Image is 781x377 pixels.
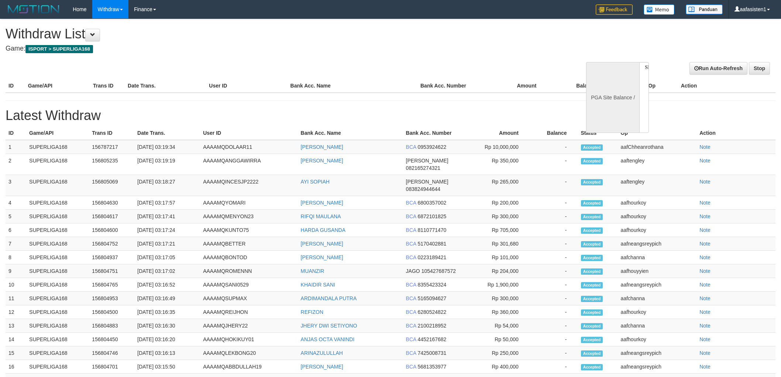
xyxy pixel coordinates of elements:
[406,158,448,164] span: [PERSON_NAME]
[6,346,26,360] td: 15
[473,223,530,237] td: Rp 705,000
[301,268,324,274] a: MUANZIR
[134,154,200,175] td: [DATE] 03:19:19
[26,140,89,154] td: SUPERLIGA168
[473,346,530,360] td: Rp 250,000
[418,241,447,247] span: 5170402881
[699,241,711,247] a: Note
[26,346,89,360] td: SUPERLIGA168
[482,79,547,93] th: Amount
[134,140,200,154] td: [DATE] 03:19:34
[89,210,134,223] td: 156804617
[473,126,530,140] th: Amount
[418,350,447,356] span: 7425008731
[699,323,711,329] a: Note
[134,251,200,264] td: [DATE] 03:17:05
[26,154,89,175] td: SUPERLIGA168
[418,213,447,219] span: 6872101825
[89,126,134,140] th: Trans ID
[301,200,343,206] a: [PERSON_NAME]
[26,278,89,292] td: SUPERLIGA168
[473,278,530,292] td: Rp 1,900,000
[644,4,675,15] img: Button%20Memo.svg
[618,264,697,278] td: aafhouyyien
[618,305,697,319] td: aafhourkoy
[301,309,323,315] a: REFIZON
[473,210,530,223] td: Rp 300,000
[200,126,297,140] th: User ID
[89,292,134,305] td: 156804953
[89,154,134,175] td: 156805235
[417,79,482,93] th: Bank Acc. Number
[530,360,578,374] td: -
[530,346,578,360] td: -
[699,144,711,150] a: Note
[406,336,416,342] span: BCA
[581,158,603,164] span: Accepted
[406,282,416,288] span: BCA
[699,254,711,260] a: Note
[406,323,416,329] span: BCA
[618,196,697,210] td: aafhourkoy
[89,140,134,154] td: 156787217
[581,350,603,357] span: Accepted
[581,282,603,288] span: Accepted
[134,360,200,374] td: [DATE] 03:15:50
[473,360,530,374] td: Rp 400,000
[301,179,330,185] a: AYI SOPIAH
[473,292,530,305] td: Rp 300,000
[134,264,200,278] td: [DATE] 03:17:02
[6,126,26,140] th: ID
[699,227,711,233] a: Note
[26,223,89,237] td: SUPERLIGA168
[134,292,200,305] td: [DATE] 03:16:49
[200,210,297,223] td: AAAAMQMENYON23
[530,319,578,333] td: -
[530,196,578,210] td: -
[686,4,723,14] img: panduan.png
[26,305,89,319] td: SUPERLIGA168
[699,282,711,288] a: Note
[134,333,200,346] td: [DATE] 03:16:20
[581,179,603,185] span: Accepted
[473,333,530,346] td: Rp 50,000
[406,227,416,233] span: BCA
[89,346,134,360] td: 156804746
[26,251,89,264] td: SUPERLIGA168
[581,337,603,343] span: Accepted
[418,144,447,150] span: 0953924622
[749,62,770,75] a: Stop
[618,140,697,154] td: aafChheanrothana
[618,346,697,360] td: aafneangsreypich
[6,319,26,333] td: 13
[581,323,603,329] span: Accepted
[200,360,297,374] td: AAAAMQABBDULLAH19
[200,154,297,175] td: AAAAMQANGGAWIRRA
[200,319,297,333] td: AAAAMQJHERY22
[90,79,125,93] th: Trans ID
[200,175,297,196] td: AAAAMQINCESJP2222
[125,79,206,93] th: Date Trans.
[26,237,89,251] td: SUPERLIGA168
[301,241,343,247] a: [PERSON_NAME]
[301,282,335,288] a: KHAIDIR SANI
[6,278,26,292] td: 10
[696,126,775,140] th: Action
[134,278,200,292] td: [DATE] 03:16:52
[200,237,297,251] td: AAAAMQBETTER
[530,333,578,346] td: -
[530,305,578,319] td: -
[200,140,297,154] td: AAAAMQDOLAAR11
[699,364,711,370] a: Note
[6,264,26,278] td: 9
[406,241,416,247] span: BCA
[134,346,200,360] td: [DATE] 03:16:13
[473,237,530,251] td: Rp 301,680
[406,350,416,356] span: BCA
[473,319,530,333] td: Rp 54,000
[581,241,603,247] span: Accepted
[25,45,93,53] span: ISPORT > SUPERLIGA168
[6,140,26,154] td: 1
[6,196,26,210] td: 4
[406,295,416,301] span: BCA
